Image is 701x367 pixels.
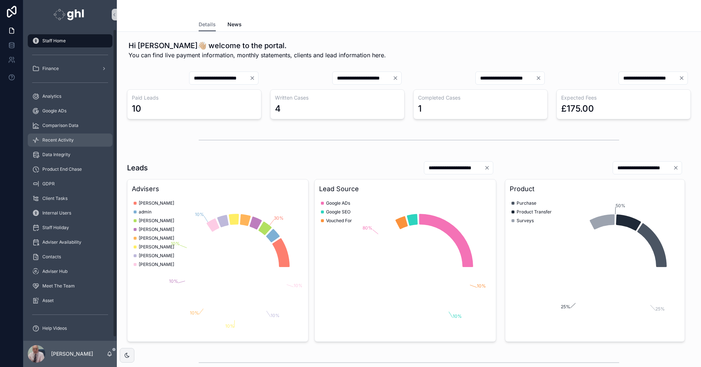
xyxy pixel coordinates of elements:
span: Google SEO [326,209,350,215]
tspan: 10% [294,283,303,288]
tspan: 10% [190,310,199,316]
a: Help Videos [28,322,112,335]
span: Details [199,21,216,28]
span: [PERSON_NAME] [139,244,174,250]
h3: Product [510,184,680,194]
tspan: 10% [225,323,234,329]
a: Staff Home [28,34,112,47]
a: Staff Holiday [28,221,112,234]
a: Details [199,18,216,32]
div: 1 [418,103,422,115]
a: Contacts [28,250,112,263]
h3: Written Cases [275,94,400,101]
span: [PERSON_NAME] [139,235,174,241]
a: Analytics [28,90,112,103]
span: Finance [42,66,59,72]
span: Client Tasks [42,196,68,201]
button: Clear [679,75,687,81]
span: Recent Activity [42,137,74,143]
span: [PERSON_NAME] [139,227,174,232]
span: Product End Chase [42,166,82,172]
span: Internal Users [42,210,71,216]
h3: Advisers [132,184,304,194]
tspan: 50% [616,203,625,208]
h1: Leads [127,163,148,173]
tspan: 25% [655,306,665,312]
span: Meet The Team [42,283,75,289]
tspan: 80% [363,225,373,231]
div: chart [510,197,680,337]
button: Clear [484,165,493,171]
span: Help Videos [42,325,67,331]
span: Asset [42,298,54,304]
h3: Completed Cases [418,94,543,101]
tspan: 10% [171,241,180,246]
a: Finance [28,62,112,75]
h1: Hi [PERSON_NAME]👋🏼 welcome to the portal. [129,40,386,51]
tspan: 25% [561,304,570,309]
h3: Lead Source [319,184,491,194]
h3: Paid Leads [132,94,257,101]
a: Meet The Team [28,279,112,293]
div: scrollable content [23,29,117,341]
tspan: 10% [477,283,486,289]
span: Product Transfer [517,209,552,215]
p: [PERSON_NAME] [51,350,93,358]
span: [PERSON_NAME] [139,218,174,224]
a: Adviser Hub [28,265,112,278]
span: Adviser Availability [42,239,81,245]
span: Google ADs [326,200,350,206]
button: Clear [536,75,544,81]
span: Surveys [517,218,534,224]
span: Purchase [517,200,536,206]
span: GDPR [42,181,55,187]
img: App logo [54,9,86,20]
a: Google ADs [28,104,112,117]
tspan: 10% [195,212,204,217]
a: Client Tasks [28,192,112,205]
button: Clear [673,165,682,171]
a: Recent Activity [28,134,112,147]
span: Data Integrity [42,152,70,158]
span: Staff Holiday [42,225,69,231]
span: Comparison Data [42,123,78,128]
div: 4 [275,103,281,115]
span: You can find live payment information, monthly statements, clients and lead information here. [129,51,386,59]
a: News [227,18,242,32]
span: [PERSON_NAME] [139,262,174,267]
button: Clear [392,75,401,81]
button: Clear [249,75,258,81]
tspan: 30% [274,215,284,221]
span: [PERSON_NAME] [139,200,174,206]
span: Analytics [42,93,61,99]
a: Product End Chase [28,163,112,176]
span: Contacts [42,254,61,260]
h3: Expected Fees [561,94,686,101]
div: 10 [132,103,141,115]
a: Data Integrity [28,148,112,161]
a: Comparison Data [28,119,112,132]
a: GDPR [28,177,112,190]
a: Adviser Availability [28,236,112,249]
span: Adviser Hub [42,269,68,274]
span: Vouched For [326,218,352,224]
div: £175.00 [561,103,594,115]
span: Google ADs [42,108,66,114]
span: News [227,21,242,28]
div: chart [132,197,304,337]
tspan: 10% [453,313,462,319]
span: admin [139,209,152,215]
span: [PERSON_NAME] [139,253,174,259]
tspan: 10% [169,278,178,284]
a: Internal Users [28,206,112,220]
tspan: 10% [271,313,280,318]
a: Asset [28,294,112,307]
div: chart [319,197,491,337]
span: Staff Home [42,38,66,44]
